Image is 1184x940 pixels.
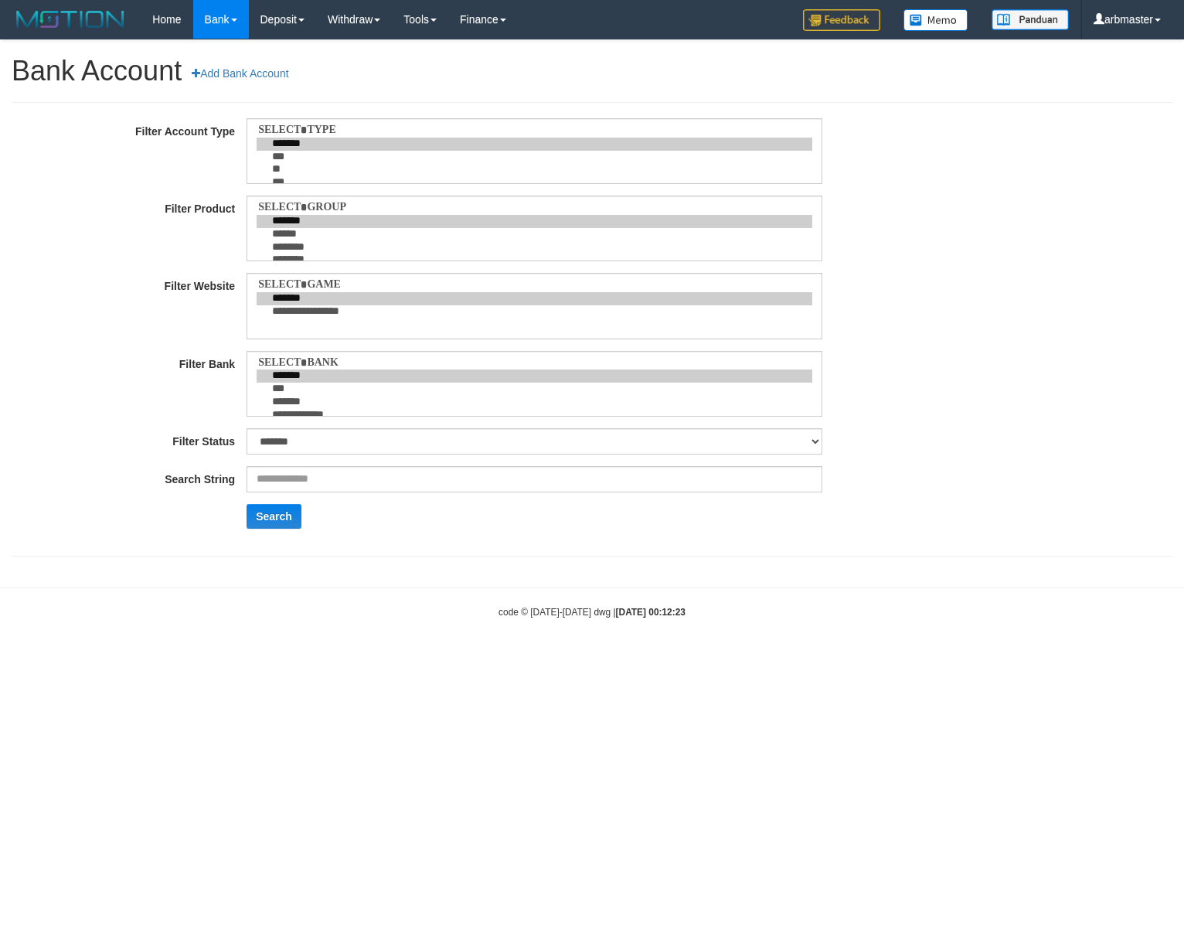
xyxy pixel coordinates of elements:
[903,9,968,31] img: Button%20Memo.svg
[247,504,301,529] button: Search
[12,8,129,31] img: MOTION_logo.png
[616,607,686,618] strong: [DATE] 00:12:23
[12,56,1172,87] h1: Bank Account
[992,9,1069,30] img: panduan.png
[182,60,298,87] a: Add Bank Account
[803,9,880,31] img: Feedback.jpg
[498,607,686,618] small: code © [DATE]-[DATE] dwg |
